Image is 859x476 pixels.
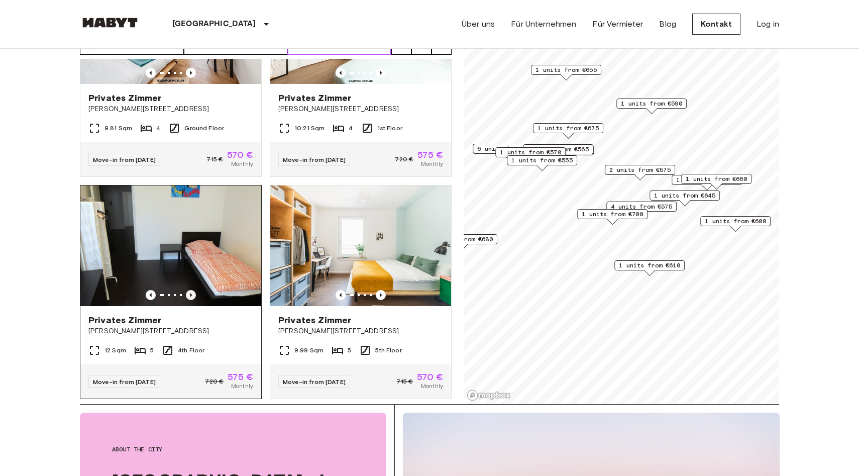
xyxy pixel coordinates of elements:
div: Map marker [473,144,543,159]
button: Previous image [186,68,196,78]
span: 1 units from €600 [705,217,766,226]
button: Previous image [376,290,386,300]
span: 4 [349,124,353,133]
a: Blog [659,18,676,30]
span: 1 units from €570 [500,148,561,157]
span: 715 € [396,377,413,386]
span: 6 units from €570 [477,144,539,153]
span: [PERSON_NAME][STREET_ADDRESS] [278,104,443,114]
button: Previous image [146,68,156,78]
span: 4th Floor [178,346,204,355]
button: Previous image [376,68,386,78]
span: 9.81 Sqm [104,124,132,133]
span: 4 units from €565 [527,145,589,154]
span: 5th Floor [375,346,401,355]
a: Marketing picture of unit DE-01-08-020-03QPrevious imagePrevious imagePrivates Zimmer[PERSON_NAME... [270,185,452,399]
p: [GEOGRAPHIC_DATA] [172,18,256,30]
span: 1 units from €610 [619,261,680,270]
span: 12 Sqm [104,346,126,355]
div: Map marker [616,99,687,114]
span: Privates Zimmer [88,314,161,326]
img: Marketing picture of unit DE-01-08-020-03Q [270,185,451,306]
span: Privates Zimmer [88,92,161,104]
span: 575 € [417,150,443,159]
span: Privates Zimmer [278,314,351,326]
div: Map marker [650,191,720,206]
a: Für Vermieter [592,18,643,30]
span: 1 units from €675 [538,124,599,133]
div: Map marker [531,65,601,80]
span: 1st Floor [377,124,402,133]
span: [PERSON_NAME][STREET_ADDRESS] [88,326,253,336]
span: 1 units from €655 [535,65,597,74]
button: Previous image [336,68,346,78]
div: Map marker [507,155,577,171]
span: 1 units from €700 [582,210,643,219]
span: 9.99 Sqm [294,346,324,355]
span: Monthly [421,159,443,168]
span: 2 units from €575 [609,165,671,174]
div: Map marker [577,209,648,225]
button: Previous image [186,290,196,300]
span: Privates Zimmer [278,92,351,104]
span: 570 € [417,372,443,382]
span: Ground Floor [184,124,224,133]
span: 5 [348,346,351,355]
span: Move-in from [DATE] [283,156,346,163]
span: 1 units from €590 [621,99,682,108]
span: 1 units from €645 [654,191,715,200]
div: Map marker [614,260,685,276]
span: 5 [150,346,154,355]
button: Previous image [146,290,156,300]
a: Marketing picture of unit DE-01-302-010-04Previous imagePrevious imagePrivates Zimmer[PERSON_NAME... [80,185,262,399]
img: Habyt [80,18,140,28]
span: Move-in from [DATE] [93,156,156,163]
a: Für Unternehmen [511,18,576,30]
div: Map marker [681,174,751,189]
div: Map marker [606,202,677,217]
span: Move-in from [DATE] [283,378,346,386]
span: 4 [156,124,160,133]
a: Kontakt [692,14,740,35]
span: Monthly [231,159,253,168]
span: 1 units from €680 [432,235,493,244]
a: Mapbox logo [467,390,511,401]
div: Map marker [533,123,603,139]
span: 10.21 Sqm [294,124,325,133]
span: 720 € [395,155,413,164]
span: 1 units from €555 [511,156,573,165]
span: 4 units from €575 [611,202,672,211]
span: 715 € [206,155,223,164]
span: Monthly [421,382,443,391]
button: Previous image [336,290,346,300]
a: Log in [757,18,779,30]
div: Map marker [672,175,742,191]
a: Über uns [462,18,495,30]
span: Move-in from [DATE] [93,378,156,386]
div: Map marker [700,216,771,232]
span: 1 units from €660 [676,175,737,184]
span: 575 € [228,372,253,382]
span: Monthly [231,382,253,391]
span: 720 € [205,377,224,386]
span: 570 € [227,150,253,159]
span: About the city [112,445,354,454]
div: Map marker [495,147,566,163]
div: Map marker [523,144,593,160]
div: Map marker [605,165,675,180]
span: [PERSON_NAME][STREET_ADDRESS] [278,326,443,336]
span: [PERSON_NAME][STREET_ADDRESS] [88,104,253,114]
span: 1 units from €660 [686,174,747,183]
img: Marketing picture of unit DE-01-302-010-04 [80,185,261,306]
